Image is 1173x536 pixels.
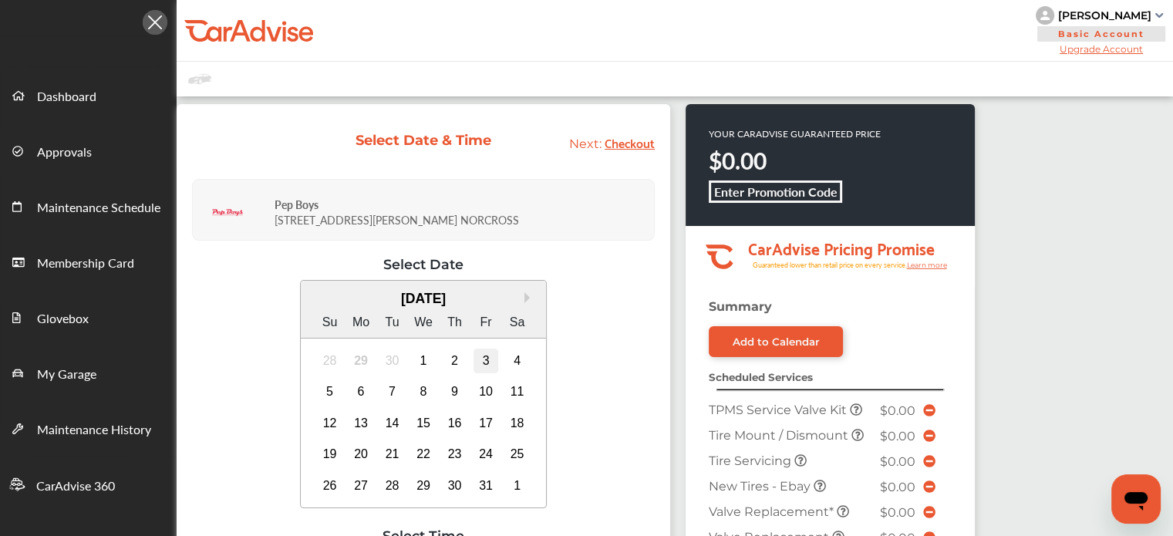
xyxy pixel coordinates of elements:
[37,420,151,440] span: Maintenance History
[37,254,134,274] span: Membership Card
[709,144,767,177] strong: $0.00
[318,310,342,335] div: Su
[380,474,405,498] div: Choose Tuesday, October 28th, 2025
[747,234,934,261] tspan: CarAdvise Pricing Promise
[474,474,498,498] div: Choose Friday, October 31st, 2025
[474,442,498,467] div: Choose Friday, October 24th, 2025
[411,442,436,467] div: Choose Wednesday, October 22nd, 2025
[37,143,92,163] span: Approvals
[1037,26,1165,42] span: Basic Account
[380,310,405,335] div: Tu
[275,185,650,235] div: [STREET_ADDRESS][PERSON_NAME] NORCROSS
[474,349,498,373] div: Choose Friday, October 3rd, 2025
[880,505,915,520] span: $0.00
[411,411,436,436] div: Choose Wednesday, October 15th, 2025
[906,261,947,269] tspan: Learn more
[349,442,373,467] div: Choose Monday, October 20th, 2025
[443,411,467,436] div: Choose Thursday, October 16th, 2025
[318,411,342,436] div: Choose Sunday, October 12th, 2025
[1111,474,1161,524] iframe: Button to launch messaging window
[880,403,915,418] span: $0.00
[505,379,530,404] div: Choose Saturday, October 11th, 2025
[505,442,530,467] div: Choose Saturday, October 25th, 2025
[188,69,211,89] img: placeholder_car.fcab19be.svg
[37,87,96,107] span: Dashboard
[474,310,498,335] div: Fr
[505,474,530,498] div: Choose Saturday, November 1st, 2025
[1,67,176,123] a: Dashboard
[411,310,436,335] div: We
[380,442,405,467] div: Choose Tuesday, October 21st, 2025
[349,310,373,335] div: Mo
[709,453,794,468] span: Tire Servicing
[1036,6,1054,25] img: knH8PDtVvWoAbQRylUukY18CTiRevjo20fAtgn5MLBQj4uumYvk2MzTtcAIzfGAtb1XOLVMAvhLuqoNAbL4reqehy0jehNKdM...
[37,198,160,218] span: Maintenance Schedule
[314,345,533,501] div: month 2025-10
[411,349,436,373] div: Choose Wednesday, October 1st, 2025
[1,400,176,456] a: Maintenance History
[1,178,176,234] a: Maintenance Schedule
[349,474,373,498] div: Choose Monday, October 27th, 2025
[349,411,373,436] div: Choose Monday, October 13th, 2025
[37,309,89,329] span: Glovebox
[349,379,373,404] div: Choose Monday, October 6th, 2025
[318,349,342,373] div: Not available Sunday, September 28th, 2025
[733,335,820,348] div: Add to Calendar
[505,349,530,373] div: Choose Saturday, October 4th, 2025
[524,292,535,303] button: Next Month
[474,379,498,404] div: Choose Friday, October 10th, 2025
[1,289,176,345] a: Glovebox
[709,326,843,357] a: Add to Calendar
[380,379,405,404] div: Choose Tuesday, October 7th, 2025
[505,411,530,436] div: Choose Saturday, October 18th, 2025
[1,234,176,289] a: Membership Card
[143,10,167,35] img: Icon.5fd9dcc7.svg
[1058,8,1151,22] div: [PERSON_NAME]
[505,310,530,335] div: Sa
[318,474,342,498] div: Choose Sunday, October 26th, 2025
[355,132,493,149] div: Select Date & Time
[443,310,467,335] div: Th
[1,123,176,178] a: Approvals
[880,480,915,494] span: $0.00
[443,379,467,404] div: Choose Thursday, October 9th, 2025
[275,197,319,212] strong: Pep Boys
[443,474,467,498] div: Choose Thursday, October 30th, 2025
[709,479,814,494] span: New Tires - Ebay
[474,411,498,436] div: Choose Friday, October 17th, 2025
[36,477,115,497] span: CarAdvise 360
[1036,43,1167,55] span: Upgrade Account
[709,428,851,443] span: Tire Mount / Dismount
[212,197,243,228] img: logo-pepboys.png
[752,260,906,270] tspan: Guaranteed lower than retail price on every service.
[349,349,373,373] div: Not available Monday, September 29th, 2025
[443,349,467,373] div: Choose Thursday, October 2nd, 2025
[411,474,436,498] div: Choose Wednesday, October 29th, 2025
[569,137,655,151] a: Next: Checkout
[318,442,342,467] div: Choose Sunday, October 19th, 2025
[880,429,915,443] span: $0.00
[37,365,96,385] span: My Garage
[380,411,405,436] div: Choose Tuesday, October 14th, 2025
[192,256,655,272] div: Select Date
[709,504,837,519] span: Valve Replacement*
[380,349,405,373] div: Not available Tuesday, September 30th, 2025
[411,379,436,404] div: Choose Wednesday, October 8th, 2025
[318,379,342,404] div: Choose Sunday, October 5th, 2025
[880,454,915,469] span: $0.00
[709,299,772,314] strong: Summary
[709,403,850,417] span: TPMS Service Valve Kit
[605,132,655,153] span: Checkout
[709,127,881,140] p: YOUR CARADVISE GUARANTEED PRICE
[714,183,838,201] b: Enter Promotion Code
[1,345,176,400] a: My Garage
[709,371,813,383] strong: Scheduled Services
[1155,13,1163,18] img: sCxJUJ+qAmfqhQGDUl18vwLg4ZYJ6CxN7XmbOMBAAAAAElFTkSuQmCC
[301,291,547,307] div: [DATE]
[443,442,467,467] div: Choose Thursday, October 23rd, 2025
